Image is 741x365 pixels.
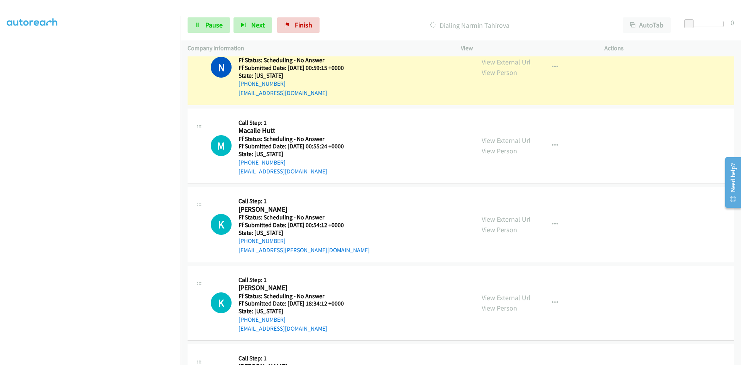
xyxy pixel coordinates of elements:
[239,307,344,315] h5: State: [US_STATE]
[211,135,232,156] h1: M
[211,292,232,313] h1: K
[688,21,724,27] div: Delay between calls (in seconds)
[211,214,232,235] h1: K
[482,304,517,312] a: View Person
[239,284,344,292] h2: [PERSON_NAME]
[482,146,517,155] a: View Person
[482,68,517,77] a: View Person
[239,300,344,307] h5: Ff Submitted Date: [DATE] 18:34:12 +0000
[239,205,370,214] h2: [PERSON_NAME]
[239,143,344,150] h5: Ff Submitted Date: [DATE] 00:55:24 +0000
[482,225,517,234] a: View Person
[330,20,609,31] p: Dialing Narmin Tahirova
[239,150,344,158] h5: State: [US_STATE]
[239,292,344,300] h5: Ff Status: Scheduling - No Answer
[233,17,272,33] button: Next
[239,119,344,127] h5: Call Step: 1
[239,56,344,64] h5: Ff Status: Scheduling - No Answer
[239,168,327,175] a: [EMAIL_ADDRESS][DOMAIN_NAME]
[239,246,370,254] a: [EMAIL_ADDRESS][PERSON_NAME][DOMAIN_NAME]
[482,215,531,224] a: View External Url
[188,17,230,33] a: Pause
[295,20,312,29] span: Finish
[604,44,734,53] p: Actions
[211,292,232,313] div: The call is yet to be attempted
[239,325,327,332] a: [EMAIL_ADDRESS][DOMAIN_NAME]
[239,276,344,284] h5: Call Step: 1
[188,44,447,53] p: Company Information
[239,221,370,229] h5: Ff Submitted Date: [DATE] 00:54:12 +0000
[482,136,531,145] a: View External Url
[205,20,223,29] span: Pause
[482,293,531,302] a: View External Url
[482,58,531,66] a: View External Url
[277,17,320,33] a: Finish
[239,89,327,97] a: [EMAIL_ADDRESS][DOMAIN_NAME]
[211,214,232,235] div: The call is yet to be attempted
[731,17,734,28] div: 0
[239,237,286,244] a: [PHONE_NUMBER]
[251,20,265,29] span: Next
[239,64,344,72] h5: Ff Submitted Date: [DATE] 00:59:15 +0000
[239,214,370,221] h5: Ff Status: Scheduling - No Answer
[239,72,344,80] h5: State: [US_STATE]
[239,316,286,323] a: [PHONE_NUMBER]
[239,80,286,87] a: [PHONE_NUMBER]
[239,126,344,135] h2: Macaile Hutt
[239,355,344,362] h5: Call Step: 1
[239,135,344,143] h5: Ff Status: Scheduling - No Answer
[211,57,232,78] h1: N
[719,152,741,213] iframe: Resource Center
[461,44,590,53] p: View
[239,229,370,237] h5: State: [US_STATE]
[623,17,671,33] button: AutoTab
[239,197,370,205] h5: Call Step: 1
[239,159,286,166] a: [PHONE_NUMBER]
